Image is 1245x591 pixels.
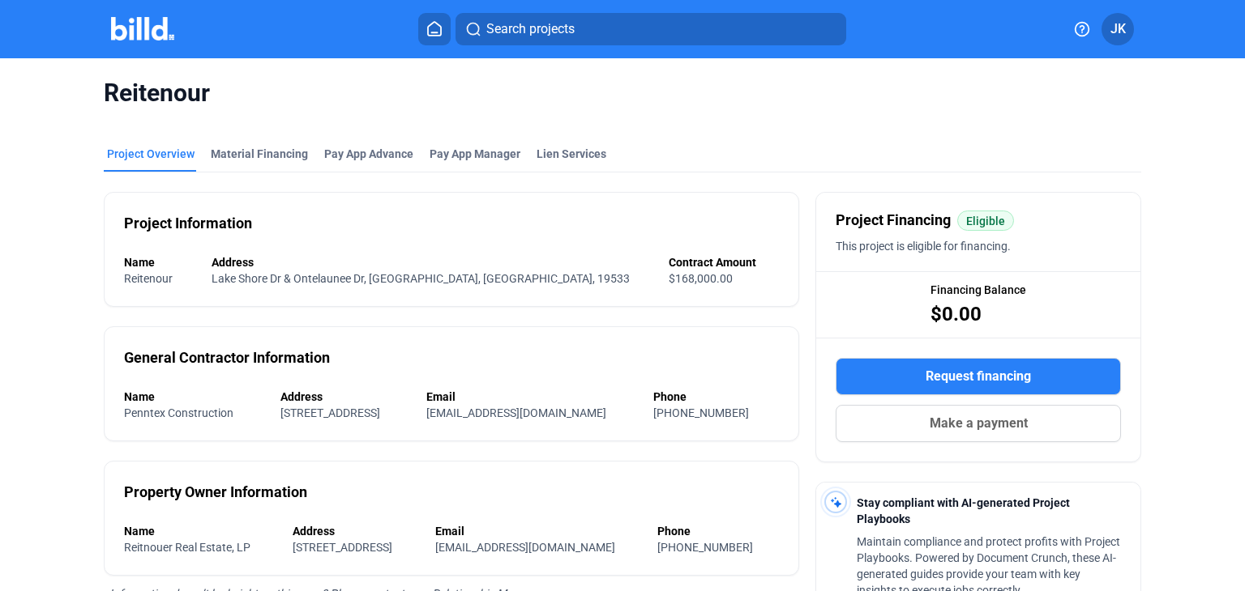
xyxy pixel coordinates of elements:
[124,523,276,539] div: Name
[1110,19,1126,39] span: JK
[293,541,392,554] span: [STREET_ADDRESS]
[111,17,175,40] img: Billd Company Logo
[426,389,637,405] div: Email
[430,146,520,162] span: Pay App Manager
[124,347,330,369] div: General Contractor Information
[653,406,749,419] span: [PHONE_NUMBER]
[435,541,615,554] span: [EMAIL_ADDRESS][DOMAIN_NAME]
[669,254,779,270] div: Contract Amount
[669,272,733,285] span: $168,000.00
[486,19,575,39] span: Search projects
[124,212,252,235] div: Project Information
[653,389,780,405] div: Phone
[857,496,1070,525] span: Stay compliant with AI-generated Project Playbooks
[293,523,418,539] div: Address
[931,282,1026,298] span: Financing Balance
[836,405,1121,442] button: Make a payment
[1102,13,1134,45] button: JK
[931,301,982,327] span: $0.00
[657,541,753,554] span: [PHONE_NUMBER]
[926,367,1031,386] span: Request financing
[456,13,846,45] button: Search projects
[124,254,195,270] div: Name
[212,254,652,270] div: Address
[107,146,195,162] div: Project Overview
[435,523,641,539] div: Email
[537,146,606,162] div: Lien Services
[124,272,173,285] span: Reitenour
[930,414,1028,433] span: Make a payment
[836,209,951,232] span: Project Financing
[104,78,1141,108] span: Reitenour
[324,146,413,162] div: Pay App Advance
[957,210,1014,231] mat-chip: Eligible
[211,146,308,162] div: Material Financing
[124,541,250,554] span: Reitnouer Real Estate, LP
[657,523,779,539] div: Phone
[426,406,606,419] span: [EMAIL_ADDRESS][DOMAIN_NAME]
[836,358,1121,395] button: Request financing
[836,240,1011,253] span: This project is eligible for financing.
[124,389,264,405] div: Name
[280,406,380,419] span: [STREET_ADDRESS]
[212,272,630,285] span: Lake Shore Dr & Ontelaunee Dr, [GEOGRAPHIC_DATA], [GEOGRAPHIC_DATA], 19533
[280,389,411,405] div: Address
[124,481,307,504] div: Property Owner Information
[124,406,233,419] span: Penntex Construction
